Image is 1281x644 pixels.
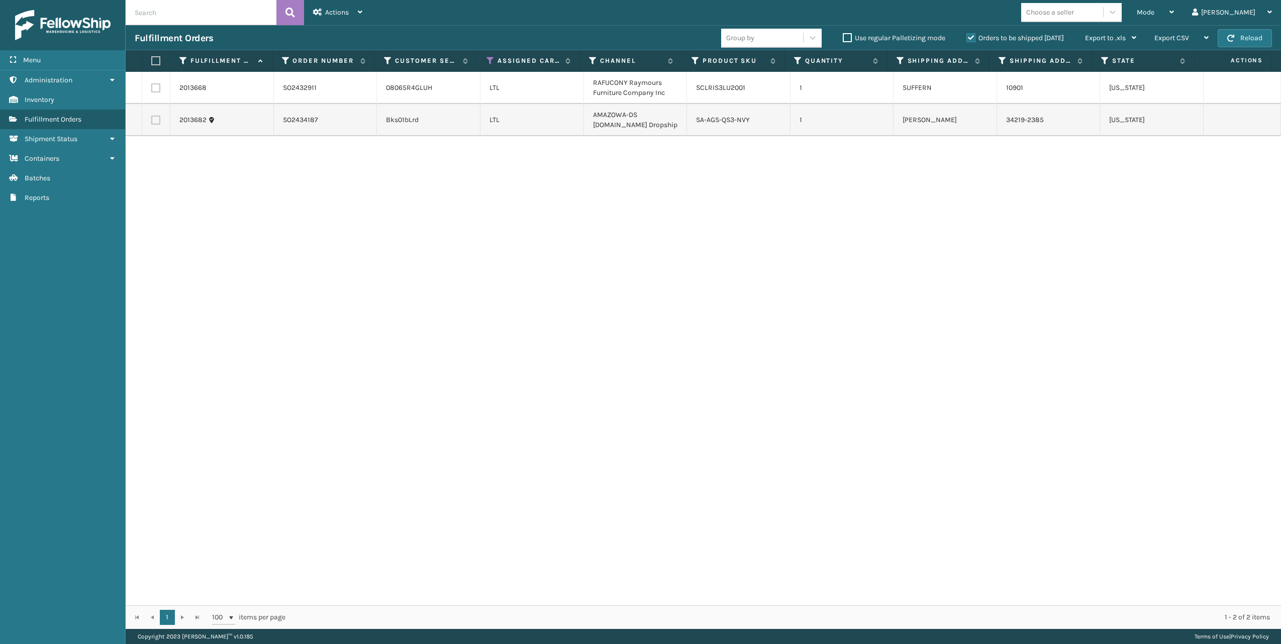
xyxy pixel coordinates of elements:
[1218,29,1272,47] button: Reload
[843,34,945,42] label: Use regular Palletizing mode
[1026,7,1074,18] div: Choose a seller
[894,72,997,104] td: SUFFERN
[325,8,349,17] span: Actions
[274,72,377,104] td: SO2432911
[791,104,894,136] td: 1
[480,104,584,136] td: LTL
[1231,633,1269,640] a: Privacy Policy
[25,193,49,202] span: Reports
[212,610,285,625] span: items per page
[498,56,560,65] label: Assigned Carrier Service
[703,56,765,65] label: Product SKU
[726,33,754,43] div: Group by
[160,610,175,625] a: 1
[1010,56,1072,65] label: Shipping Address City Zip Code
[791,72,894,104] td: 1
[1100,72,1204,104] td: [US_STATE]
[1137,8,1154,17] span: Mode
[1198,52,1269,69] span: Actions
[600,56,663,65] label: Channel
[395,56,458,65] label: Customer Service Order Number
[300,612,1270,622] div: 1 - 2 of 2 items
[1195,629,1269,644] div: |
[25,135,77,143] span: Shipment Status
[23,56,41,64] span: Menu
[274,104,377,136] td: SO2434187
[805,56,868,65] label: Quantity
[15,10,111,40] img: logo
[480,72,584,104] td: LTL
[25,76,72,84] span: Administration
[584,72,687,104] td: RAFUCONY Raymours Furniture Company Inc
[25,115,81,124] span: Fulfillment Orders
[25,174,50,182] span: Batches
[179,83,207,93] a: 2013668
[696,83,745,92] a: SCLRIS3LU2001
[292,56,355,65] label: Order Number
[696,116,750,124] a: SA-AGS-QS3-NVY
[1085,34,1126,42] span: Export to .xls
[894,104,997,136] td: [PERSON_NAME]
[1100,104,1204,136] td: [US_STATE]
[212,612,227,622] span: 100
[25,154,59,163] span: Containers
[377,104,480,136] td: Bks01bLrd
[584,104,687,136] td: AMAZOWA-DS [DOMAIN_NAME] Dropship
[997,104,1101,136] td: 34219-2385
[966,34,1064,42] label: Orders to be shipped [DATE]
[1112,56,1175,65] label: State
[135,32,213,44] h3: Fulfillment Orders
[25,95,54,104] span: Inventory
[179,115,207,125] a: 2013682
[1195,633,1229,640] a: Terms of Use
[908,56,970,65] label: Shipping Address City
[190,56,253,65] label: Fulfillment Order Id
[377,72,480,104] td: 08065R4GLUH
[138,629,253,644] p: Copyright 2023 [PERSON_NAME]™ v 1.0.185
[997,72,1101,104] td: 10901
[1154,34,1189,42] span: Export CSV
